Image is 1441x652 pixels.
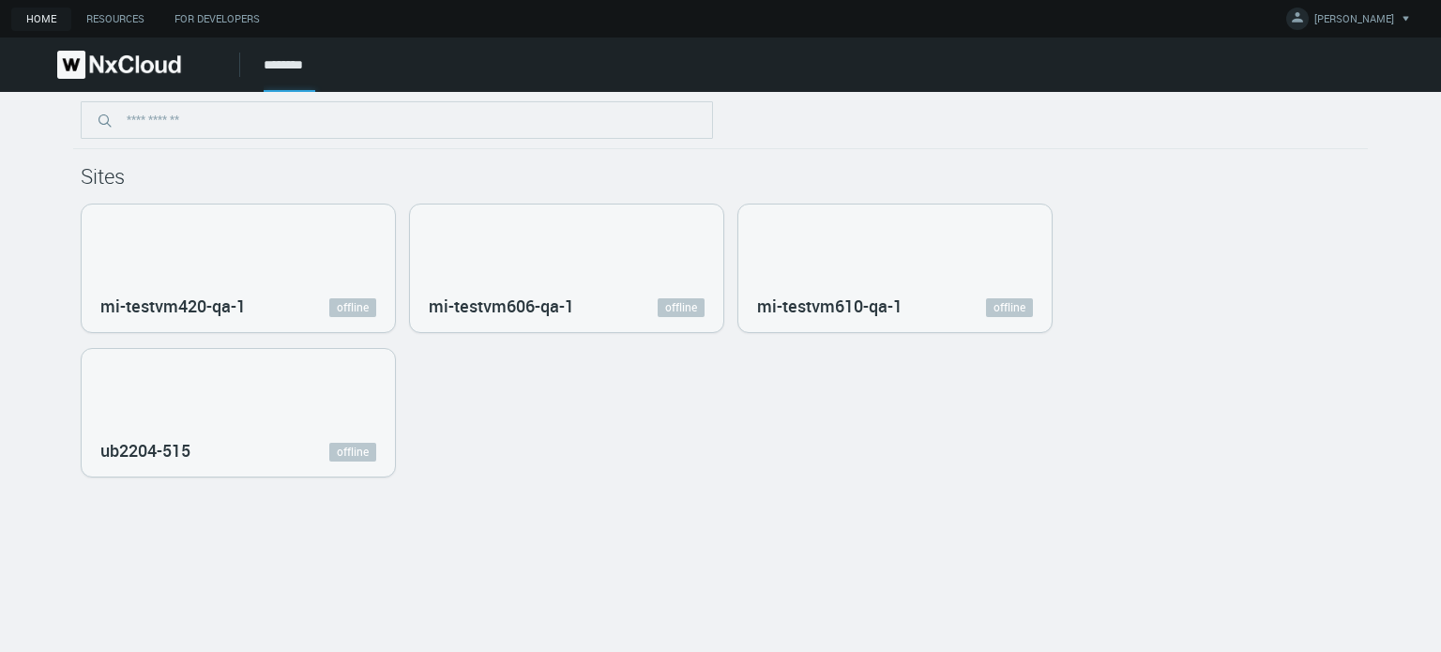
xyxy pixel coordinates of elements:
[757,295,903,317] nx-search-highlight: mi-testvm610-qa-1
[57,51,181,79] img: Nx Cloud logo
[71,8,159,31] a: Resources
[329,298,376,317] a: offline
[100,295,246,317] nx-search-highlight: mi-testvm420-qa-1
[11,8,71,31] a: Home
[429,295,574,317] nx-search-highlight: mi-testvm606-qa-1
[159,8,275,31] a: For Developers
[100,439,190,462] nx-search-highlight: ub2204-515
[81,162,125,190] span: Sites
[986,298,1033,317] a: offline
[1314,11,1394,33] span: [PERSON_NAME]
[658,298,705,317] a: offline
[329,443,376,462] a: offline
